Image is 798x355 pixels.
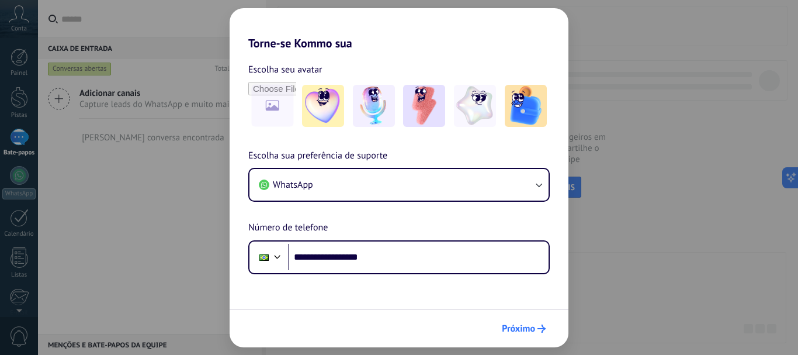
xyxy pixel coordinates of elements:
[454,85,496,127] img: -4.jpeg
[248,222,328,233] font: Número de telefone
[497,319,551,339] button: Próximo
[273,179,313,191] font: WhatsApp
[248,150,387,161] font: Escolha sua preferência de suporte
[302,85,344,127] img: -1.jpeg
[248,36,352,51] font: Torne-se Kommo sua
[353,85,395,127] img: -2.jpeg
[502,323,535,335] font: Próximo
[253,245,275,270] div: Brasil: + 55
[249,169,549,201] button: WhatsApp
[248,64,322,75] font: Escolha seu avatar
[403,85,445,127] img: -3.jpeg
[505,85,547,127] img: -5.jpeg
